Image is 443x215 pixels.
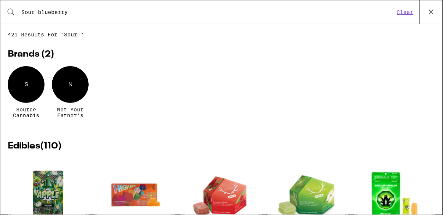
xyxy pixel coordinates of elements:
[8,32,435,37] span: 421 results for "Sour "
[8,50,435,59] h2: Brands ( 2 )
[4,5,53,11] span: Hi. Need any help?
[52,66,89,103] div: N
[8,66,45,103] div: S
[8,107,45,118] span: Source Cannabis
[395,9,416,15] button: Clear
[8,142,435,151] h2: Edibles ( 110 )
[52,107,89,118] span: Not Your Father's
[21,9,395,15] input: Search for products & categories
